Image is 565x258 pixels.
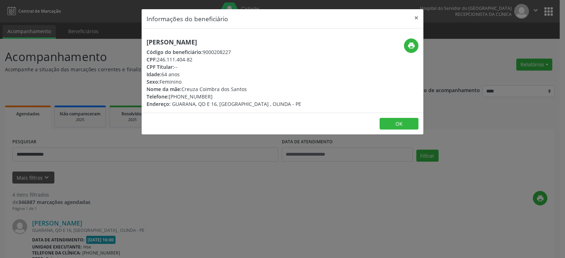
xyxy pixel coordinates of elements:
h5: Informações do beneficiário [147,14,228,23]
span: CPF Titular: [147,64,174,70]
div: 9000208227 [147,48,301,56]
div: [PHONE_NUMBER] [147,93,301,100]
button: Close [409,9,423,26]
span: Nome da mãe: [147,86,182,92]
span: Endereço: [147,101,171,107]
span: CPF: [147,56,157,63]
div: Feminino [147,78,301,85]
span: Sexo: [147,78,160,85]
span: Idade: [147,71,161,78]
div: Creuza Coimbra dos Santos [147,85,301,93]
button: print [404,38,418,53]
i: print [408,42,415,49]
h5: [PERSON_NAME] [147,38,301,46]
span: Código do beneficiário: [147,49,203,55]
div: 64 anos [147,71,301,78]
button: OK [380,118,418,130]
span: Telefone: [147,93,169,100]
div: 246.111.404-82 [147,56,301,63]
div: -- [147,63,301,71]
span: GUARANA, QD E 16, [GEOGRAPHIC_DATA] , OLINDA - PE [172,101,301,107]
